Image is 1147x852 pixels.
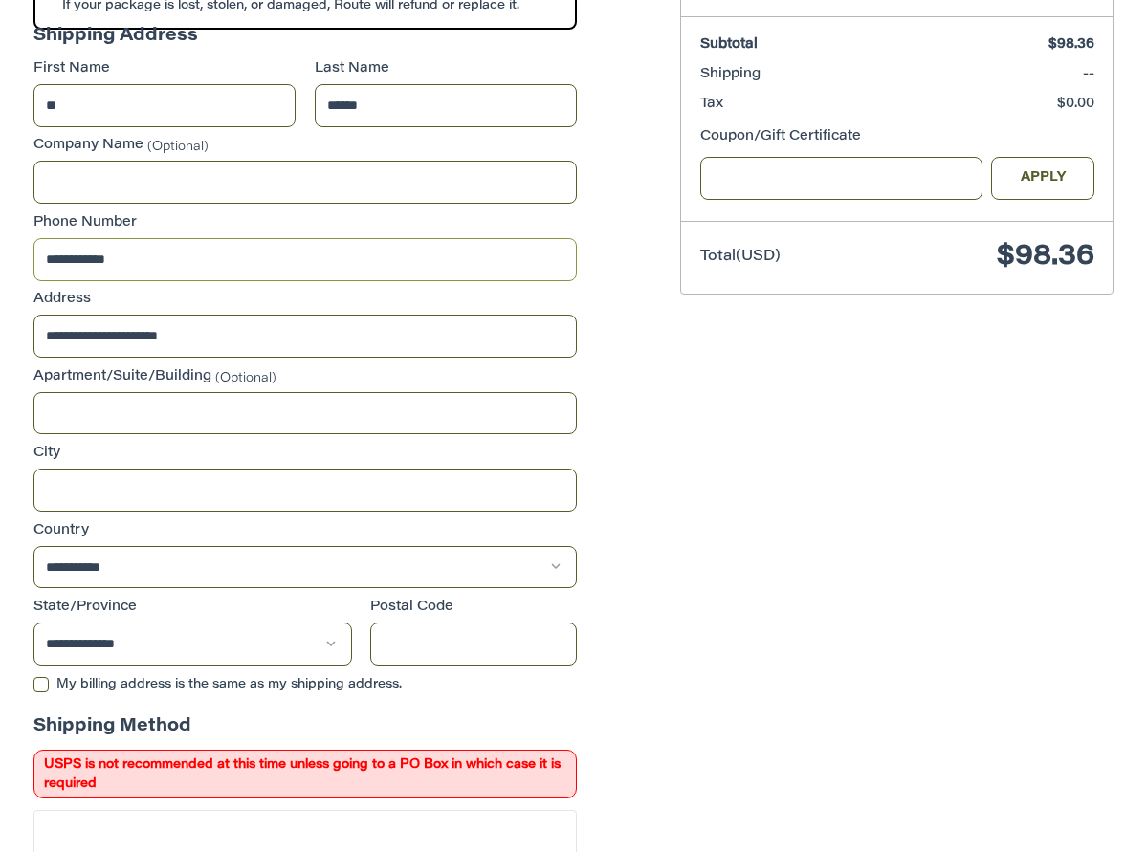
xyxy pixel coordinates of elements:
[1048,38,1094,52] span: $98.36
[33,290,578,310] label: Address
[700,38,758,52] span: Subtotal
[33,213,578,233] label: Phone Number
[991,157,1094,200] button: Apply
[33,24,198,59] legend: Shipping Address
[700,250,781,264] span: Total (USD)
[997,243,1094,272] span: $98.36
[215,371,276,383] small: (Optional)
[370,598,577,618] label: Postal Code
[33,59,297,79] label: First Name
[700,127,1094,147] div: Coupon/Gift Certificate
[700,157,982,200] input: Gift Certificate or Coupon Code
[33,367,578,387] label: Apartment/Suite/Building
[33,677,578,692] label: My billing address is the same as my shipping address.
[147,141,209,153] small: (Optional)
[33,598,352,618] label: State/Province
[33,444,578,464] label: City
[33,521,578,541] label: Country
[315,59,578,79] label: Last Name
[33,136,578,156] label: Company Name
[1083,68,1094,81] span: --
[700,68,761,81] span: Shipping
[33,750,578,798] span: USPS is not recommended at this time unless going to a PO Box in which case it is required
[700,98,723,111] span: Tax
[1057,98,1094,111] span: $0.00
[33,714,191,750] legend: Shipping Method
